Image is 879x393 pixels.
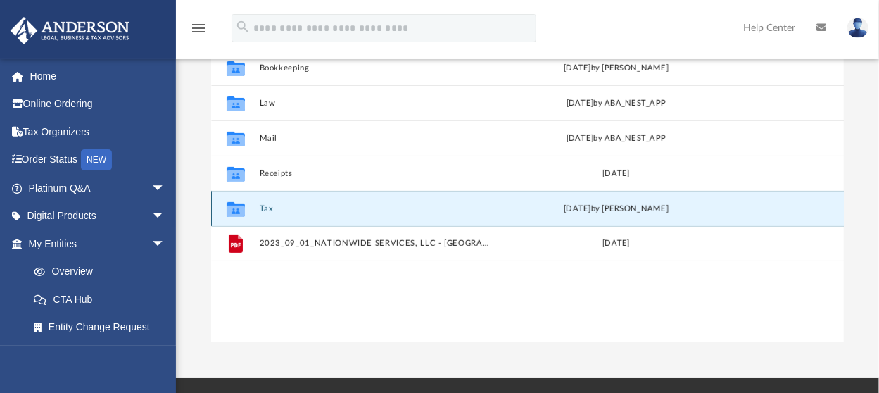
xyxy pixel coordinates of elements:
span: arrow_drop_down [151,202,179,231]
a: Order StatusNEW [10,146,186,175]
a: menu [190,27,207,37]
a: Digital Productsarrow_drop_down [10,202,186,230]
div: grid [211,50,844,342]
img: Anderson Advisors Platinum Portal [6,17,134,44]
div: [DATE] by ABA_NEST_APP [499,97,733,110]
button: Law [259,99,493,108]
a: Home [10,62,186,90]
i: search [235,19,251,35]
div: [DATE] by [PERSON_NAME] [499,203,733,216]
div: NEW [81,149,112,170]
a: Entity Change Request [20,313,186,342]
div: [DATE] by [PERSON_NAME] [499,62,733,75]
button: Mail [259,134,493,143]
div: [DATE] [499,168,733,180]
span: arrow_drop_down [151,174,179,203]
a: CTA Hub [20,285,186,313]
a: Binder Walkthrough [20,341,186,369]
a: My Entitiesarrow_drop_down [10,230,186,258]
div: [DATE] by ABA_NEST_APP [499,132,733,145]
a: Overview [20,258,186,286]
button: Bookkeeping [259,63,493,73]
a: Tax Organizers [10,118,186,146]
img: User Pic [847,18,868,38]
button: Receipts [259,169,493,178]
i: menu [190,20,207,37]
span: arrow_drop_down [151,230,179,258]
button: Tax [259,204,493,213]
div: [DATE] [499,238,733,251]
a: Platinum Q&Aarrow_drop_down [10,174,186,202]
button: 2023_09_01_NATIONWIDE SERVICES, LLC - [GEOGRAPHIC_DATA] - WSD.pdf [259,239,493,249]
a: Online Ordering [10,90,186,118]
